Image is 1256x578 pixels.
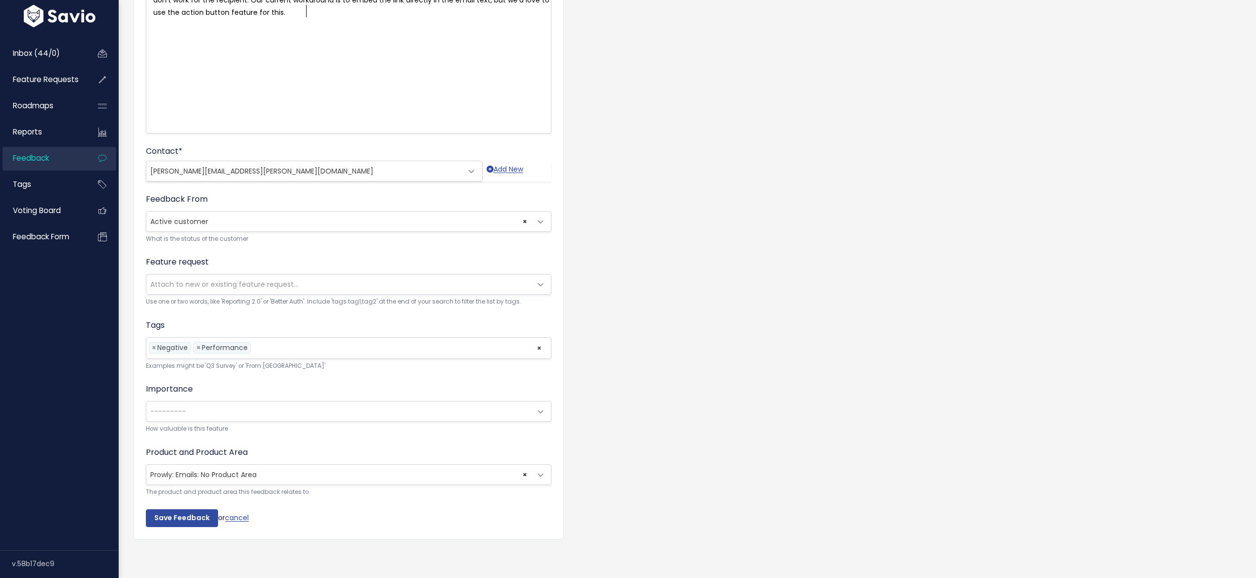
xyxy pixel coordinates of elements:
[146,297,551,307] small: Use one or two words, like 'Reporting 2.0' or 'Better Auth'. Include 'tags:tag1,tag2' at the end ...
[2,225,82,248] a: Feedback form
[146,464,551,485] span: Prowly: Emails: No Product Area
[13,153,49,163] span: Feedback
[2,147,82,170] a: Feedback
[149,342,191,354] li: Negative
[13,179,31,189] span: Tags
[523,212,527,231] span: ×
[146,383,193,395] label: Importance
[202,343,248,353] span: Performance
[13,205,61,216] span: Voting Board
[12,551,119,577] div: v.58b17dec9
[2,199,82,222] a: Voting Board
[225,513,249,523] a: cancel
[152,343,156,353] span: ×
[146,161,462,181] span: robyn.kruft@mcsaatchi.com
[146,212,531,231] span: Active customer
[146,161,483,181] span: robyn.kruft@mcsaatchi.com
[2,42,82,65] a: Inbox (44/0)
[146,361,551,371] small: Examples might be 'Q3 Survey' or 'From [GEOGRAPHIC_DATA]'
[146,234,551,244] small: What is the status of the customer
[2,68,82,91] a: Feature Requests
[193,342,251,354] li: Performance
[157,343,188,353] span: Negative
[13,100,53,111] span: Roadmaps
[150,166,373,176] span: [PERSON_NAME][EMAIL_ADDRESS][PERSON_NAME][DOMAIN_NAME]
[13,48,60,58] span: Inbox (44/0)
[2,173,82,196] a: Tags
[487,163,523,181] a: Add New
[146,487,551,497] small: The product and product area this feedback relates to
[13,74,79,85] span: Feature Requests
[150,279,298,289] span: Attach to new or existing feature request...
[146,211,551,232] span: Active customer
[537,338,542,358] span: ×
[523,465,527,485] span: ×
[13,127,42,137] span: Reports
[146,193,208,205] label: Feedback From
[146,256,209,268] label: Feature request
[13,231,69,242] span: Feedback form
[146,446,248,458] label: Product and Product Area
[146,145,182,157] label: Contact
[146,424,551,434] small: How valuable is this feature
[2,121,82,143] a: Reports
[146,465,531,485] span: Prowly: Emails: No Product Area
[146,509,218,527] input: Save Feedback
[196,343,201,353] span: ×
[2,94,82,117] a: Roadmaps
[150,406,186,416] span: ---------
[21,4,98,27] img: logo-white.9d6f32f41409.svg
[146,319,165,331] label: Tags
